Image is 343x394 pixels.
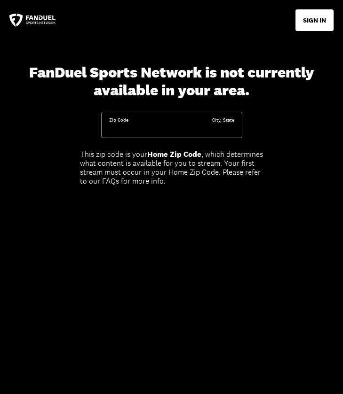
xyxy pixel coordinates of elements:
[295,9,334,31] button: SIGN IN
[212,117,234,124] div: City, State
[109,117,128,124] div: Zip Code
[80,150,263,186] div: This zip code is your , which determines what content is available for you to stream. Your first ...
[147,149,201,159] b: Home Zip Code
